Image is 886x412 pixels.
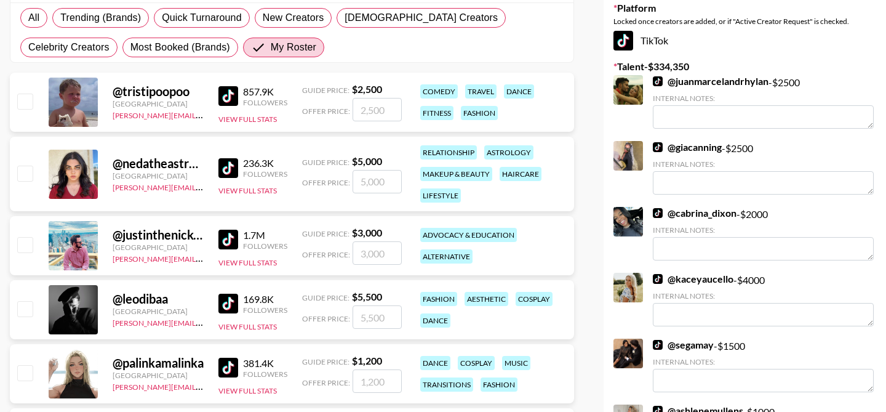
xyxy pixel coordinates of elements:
div: fashion [420,292,457,306]
span: Offer Price: [302,314,350,323]
div: @ justinthenickofcrime [113,227,204,243]
div: relationship [420,145,477,160]
div: Followers [243,305,287,315]
div: - $ 4000 [653,273,874,326]
strong: $ 1,200 [352,355,382,366]
div: @ palinkamalinka [113,355,204,371]
input: 1,200 [353,370,402,393]
span: My Roster [271,40,316,55]
div: @ leodibaa [113,291,204,307]
input: 5,500 [353,305,402,329]
div: haircare [500,167,541,181]
img: TikTok [653,208,663,218]
div: 1.7M [243,229,287,241]
div: makeup & beauty [420,167,492,181]
div: 236.3K [243,157,287,169]
div: astrology [484,145,533,160]
span: Guide Price: [302,158,349,167]
span: Guide Price: [302,86,349,95]
div: Internal Notes: [653,160,874,169]
div: Internal Notes: [653,291,874,301]
a: @juanmarcelandrhylan [653,75,768,87]
button: View Full Stats [218,186,277,195]
div: dance [504,84,534,99]
strong: $ 2,500 [352,83,382,95]
div: [GEOGRAPHIC_DATA] [113,171,204,180]
div: fashion [461,106,498,120]
div: travel [465,84,497,99]
a: @segamay [653,339,714,351]
input: 5,000 [353,170,402,193]
div: Followers [243,370,287,379]
div: transitions [420,378,473,392]
div: - $ 2000 [653,207,874,261]
span: Guide Price: [302,229,349,238]
div: [GEOGRAPHIC_DATA] [113,371,204,380]
a: @kaceyaucello [653,273,733,285]
img: TikTok [218,358,238,378]
div: fitness [420,106,453,120]
a: [PERSON_NAME][EMAIL_ADDRESS][PERSON_NAME][DOMAIN_NAME] [113,316,353,328]
button: View Full Stats [218,386,277,395]
div: Locked once creators are added, or if "Active Creator Request" is checked. [613,17,876,26]
span: New Creators [263,10,324,25]
div: Internal Notes: [653,357,874,366]
div: cosplay [458,356,495,370]
label: Platform [613,2,876,14]
div: 169.8K [243,293,287,305]
button: View Full Stats [218,115,277,124]
div: [GEOGRAPHIC_DATA] [113,307,204,316]
div: alternative [420,249,473,264]
div: Internal Notes: [653,94,874,103]
div: dance [420,313,450,328]
a: [PERSON_NAME][EMAIL_ADDRESS][PERSON_NAME][DOMAIN_NAME] [113,180,353,192]
div: @ tristipoopoo [113,84,204,99]
span: Offer Price: [302,107,350,116]
span: Trending (Brands) [60,10,141,25]
img: TikTok [613,31,633,50]
div: aesthetic [465,292,508,306]
span: Offer Price: [302,250,350,259]
span: Guide Price: [302,293,349,302]
img: TikTok [218,230,238,249]
span: Offer Price: [302,178,350,187]
img: TikTok [218,294,238,313]
span: Most Booked (Brands) [130,40,230,55]
div: Followers [243,98,287,107]
div: music [502,356,530,370]
div: Internal Notes: [653,225,874,235]
div: Followers [243,241,287,251]
strong: $ 5,000 [352,155,382,167]
img: TikTok [653,340,663,350]
span: [DEMOGRAPHIC_DATA] Creators [345,10,498,25]
a: @cabrina_dixon [653,207,736,219]
div: 857.9K [243,86,287,98]
span: Quick Turnaround [162,10,242,25]
img: TikTok [218,158,238,178]
div: advocacy & education [420,228,517,242]
div: dance [420,356,450,370]
div: fashion [481,378,517,392]
div: cosplay [516,292,553,306]
button: View Full Stats [218,258,277,267]
div: 381.4K [243,357,287,370]
div: - $ 1500 [653,339,874,392]
div: - $ 2500 [653,75,874,129]
div: [GEOGRAPHIC_DATA] [113,99,204,108]
button: View Full Stats [218,322,277,331]
span: Celebrity Creators [28,40,110,55]
img: TikTok [653,274,663,284]
span: All [28,10,39,25]
div: comedy [420,84,458,99]
div: @ nedatheastrologer [113,156,204,171]
span: Guide Price: [302,357,349,366]
img: TikTok [653,76,663,86]
input: 3,000 [353,241,402,265]
div: lifestyle [420,188,461,203]
div: Followers [243,169,287,179]
strong: $ 3,000 [352,227,382,238]
label: Talent - $ 334,350 [613,60,876,73]
a: @giacanning [653,141,722,153]
img: TikTok [218,86,238,106]
a: [PERSON_NAME][EMAIL_ADDRESS][PERSON_NAME][DOMAIN_NAME] [113,108,353,120]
